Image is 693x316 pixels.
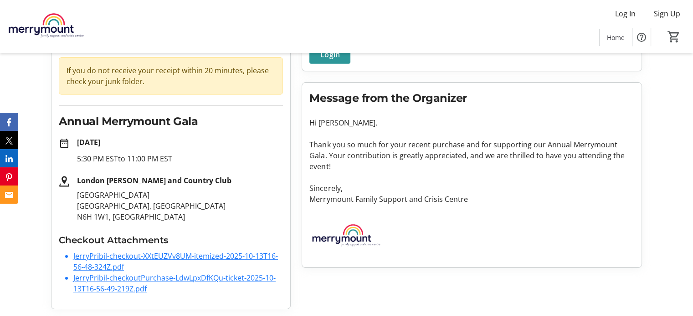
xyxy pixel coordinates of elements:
[59,57,283,95] div: If you do not receive your receipt within 20 minutes, please check your junk folder.
[77,137,100,147] strong: [DATE]
[654,8,680,19] span: Sign Up
[77,176,231,186] strong: London [PERSON_NAME] and Country Club
[77,190,283,222] p: [GEOGRAPHIC_DATA] [GEOGRAPHIC_DATA], [GEOGRAPHIC_DATA] N6H 1W1, [GEOGRAPHIC_DATA]
[608,6,643,21] button: Log In
[73,251,278,272] a: JerryPribil-checkout-XXtEUZVv8UM-itemized-2025-10-13T16-56-48-324Z.pdf
[309,183,634,194] p: Sincerely,
[320,49,339,60] span: Login
[77,153,283,164] p: 5:30 PM EST to 11:00 PM EST
[73,273,276,294] a: JerryPribil-checkoutPurchase-LdwLpxDfKQu-ticket-2025-10-13T16-56-49-219Z.pdf
[59,138,70,149] mat-icon: date_range
[647,6,688,21] button: Sign Up
[615,8,636,19] span: Log In
[309,117,634,128] p: Hi [PERSON_NAME],
[309,45,350,64] button: Login
[309,216,382,256] img: Merrymount Family Support and Crisis Centre logo
[5,4,87,49] img: Merrymount Family Support and Crisis Centre's Logo
[309,90,634,106] h2: Message from the Organizer
[607,33,625,42] span: Home
[59,113,283,130] h2: Annual Merrymount Gala
[309,194,634,205] p: Merrymount Family Support and Crisis Centre
[59,233,283,247] h3: Checkout Attachments
[632,28,651,46] button: Help
[309,139,634,172] p: Thank you so much for your recent purchase and for supporting our Annual Merrymount Gala. Your co...
[600,29,632,46] a: Home
[666,29,682,45] button: Cart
